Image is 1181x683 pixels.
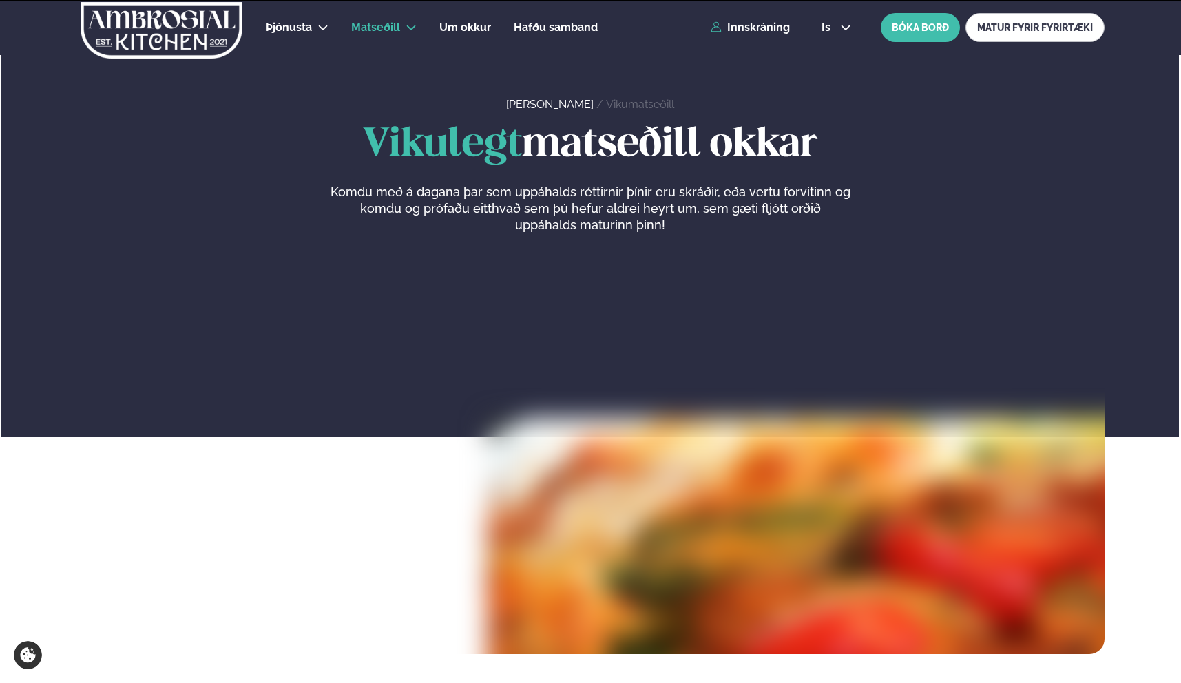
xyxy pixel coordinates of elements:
span: / [596,98,606,111]
span: Þjónusta [266,21,312,34]
a: MATUR FYRIR FYRIRTÆKI [965,13,1105,42]
a: Matseðill [351,19,400,36]
a: Innskráning [711,21,790,34]
a: Um okkur [439,19,491,36]
button: BÓKA BORÐ [881,13,960,42]
span: is [822,22,835,33]
a: Cookie settings [14,641,42,669]
img: logo [79,2,244,59]
span: Matseðill [351,21,400,34]
span: Vikulegt [363,126,522,164]
a: [PERSON_NAME] [506,98,594,111]
a: Vikumatseðill [606,98,674,111]
span: Hafðu samband [514,21,598,34]
span: Um okkur [439,21,491,34]
a: Þjónusta [266,19,312,36]
p: Komdu með á dagana þar sem uppáhalds réttirnir þínir eru skráðir, eða vertu forvitinn og komdu og... [330,184,850,233]
a: Hafðu samband [514,19,598,36]
button: is [811,22,862,33]
h1: matseðill okkar [76,123,1105,167]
